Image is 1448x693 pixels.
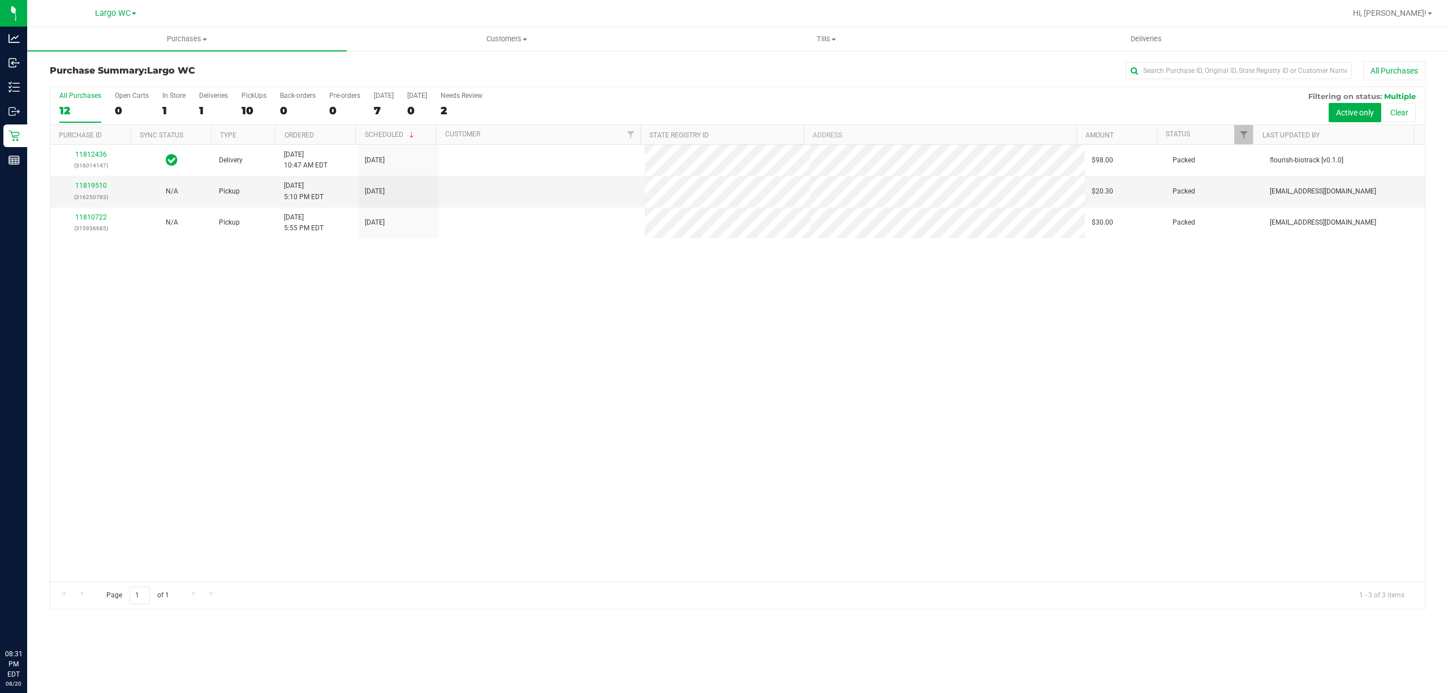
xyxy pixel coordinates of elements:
div: 10 [242,104,266,117]
a: 11812436 [75,150,107,158]
span: Purchases [27,34,347,44]
a: Customer [445,130,480,138]
span: In Sync [166,152,178,168]
a: Amount [1085,131,1114,139]
h3: Purchase Summary: [50,66,508,76]
inline-svg: Inventory [8,81,20,93]
span: [DATE] 5:10 PM EDT [284,180,324,202]
span: Not Applicable [166,218,178,226]
div: 0 [280,104,316,117]
span: [DATE] [365,155,385,166]
span: Customers [347,34,666,44]
span: Not Applicable [166,187,178,195]
span: flourish-biotrack [v0.1.0] [1270,155,1343,166]
span: Deliveries [1115,34,1177,44]
input: 1 [130,587,150,604]
span: Largo WC [95,8,131,18]
span: $98.00 [1092,155,1113,166]
a: Sync Status [140,131,183,139]
iframe: Resource center [11,602,45,636]
a: Purchase ID [59,131,102,139]
span: [DATE] 10:47 AM EDT [284,149,327,171]
a: State Registry ID [649,131,709,139]
inline-svg: Inbound [8,57,20,68]
a: Deliveries [986,27,1306,51]
div: 0 [115,104,149,117]
input: Search Purchase ID, Original ID, State Registry ID or Customer Name... [1126,62,1352,79]
p: 08/20 [5,679,22,688]
inline-svg: Retail [8,130,20,141]
p: (315936685) [57,223,124,234]
span: $20.30 [1092,186,1113,197]
div: Pre-orders [329,92,360,100]
div: 2 [441,104,482,117]
button: N/A [166,186,178,197]
inline-svg: Outbound [8,106,20,117]
span: Largo WC [147,65,195,76]
a: Filter [622,125,640,144]
span: Page of 1 [97,587,178,604]
span: [EMAIL_ADDRESS][DOMAIN_NAME] [1270,217,1376,228]
div: Needs Review [441,92,482,100]
div: Back-orders [280,92,316,100]
div: 1 [162,104,186,117]
div: Deliveries [199,92,228,100]
button: Active only [1329,103,1381,122]
a: Customers [347,27,666,51]
a: 11810722 [75,213,107,221]
p: 08:31 PM EDT [5,649,22,679]
span: Filtering on status: [1308,92,1382,101]
inline-svg: Reports [8,154,20,166]
button: All Purchases [1363,61,1425,80]
span: [EMAIL_ADDRESS][DOMAIN_NAME] [1270,186,1376,197]
div: In Store [162,92,186,100]
span: [DATE] [365,186,385,197]
span: [DATE] 5:55 PM EDT [284,212,324,234]
div: All Purchases [59,92,101,100]
p: (316250783) [57,192,124,203]
span: Packed [1173,217,1195,228]
span: $30.00 [1092,217,1113,228]
div: [DATE] [374,92,394,100]
a: Last Updated By [1262,131,1320,139]
a: Status [1166,130,1190,138]
span: [DATE] [365,217,385,228]
a: Tills [666,27,986,51]
span: Packed [1173,155,1195,166]
span: Delivery [219,155,243,166]
span: Multiple [1384,92,1416,101]
div: 7 [374,104,394,117]
span: Pickup [219,186,240,197]
div: 0 [329,104,360,117]
a: Type [220,131,236,139]
span: Packed [1173,186,1195,197]
div: [DATE] [407,92,427,100]
div: 1 [199,104,228,117]
p: (316014147) [57,160,124,171]
inline-svg: Analytics [8,33,20,44]
a: Filter [1234,125,1253,144]
span: Pickup [219,217,240,228]
div: Open Carts [115,92,149,100]
a: Purchases [27,27,347,51]
span: Tills [667,34,985,44]
span: Hi, [PERSON_NAME]! [1353,8,1427,18]
a: 11819510 [75,182,107,190]
th: Address [804,125,1076,145]
a: Scheduled [365,131,416,139]
div: PickUps [242,92,266,100]
div: 12 [59,104,101,117]
span: 1 - 3 of 3 items [1350,587,1413,604]
button: N/A [166,217,178,228]
button: Clear [1383,103,1416,122]
div: 0 [407,104,427,117]
a: Ordered [285,131,314,139]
